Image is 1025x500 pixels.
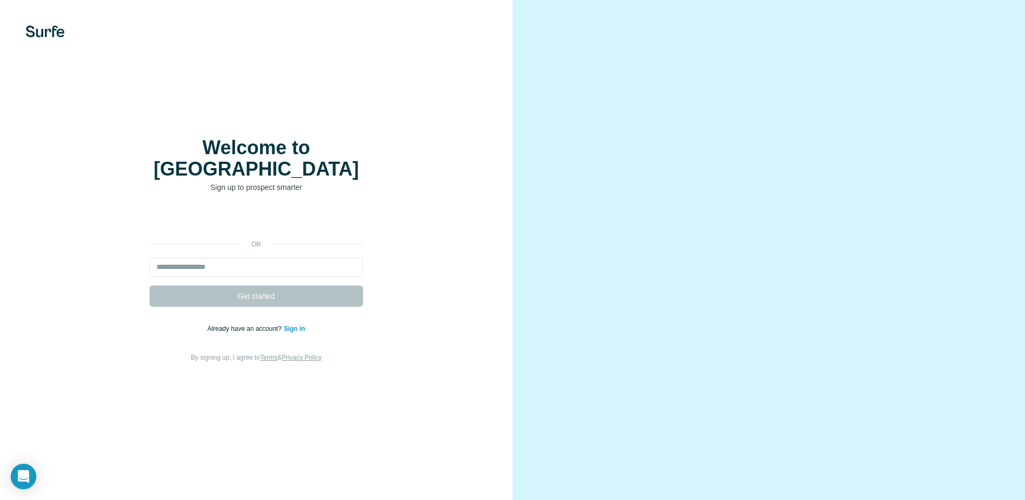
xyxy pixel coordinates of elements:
img: Surfe's logo [26,26,65,37]
p: Sign up to prospect smarter [149,182,363,193]
a: Privacy Policy [282,354,322,361]
span: By signing up, I agree to & [191,354,322,361]
h1: Welcome to [GEOGRAPHIC_DATA] [149,137,363,180]
p: or [239,240,273,249]
a: Sign in [283,325,305,332]
a: Terms [260,354,278,361]
span: Already have an account? [208,325,284,332]
iframe: Sign in with Google Button [144,209,368,232]
div: Open Intercom Messenger [11,464,36,489]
